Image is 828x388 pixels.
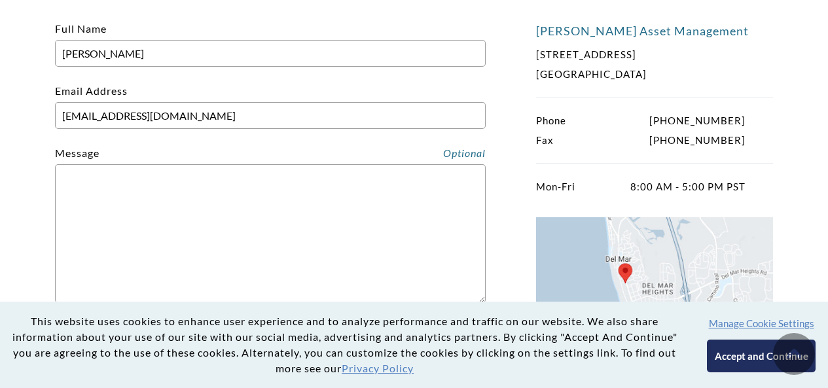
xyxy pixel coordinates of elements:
label: Email Address [55,84,486,122]
p: This website uses cookies to enhance user experience and to analyze performance and traffic on ou... [10,313,679,376]
button: Manage Cookie Settings [709,317,814,329]
span: Phone [536,111,566,130]
span: Fax [536,130,554,150]
label: Full Name [55,22,486,60]
input: Email Address [55,102,486,129]
button: Accept and Continue [707,340,815,372]
h4: [PERSON_NAME] Asset Management [536,24,773,38]
a: Privacy Policy [342,362,414,374]
p: [PHONE_NUMBER] [536,111,746,130]
input: Full Name [55,40,486,67]
label: Message [55,147,99,159]
p: [STREET_ADDRESS] [GEOGRAPHIC_DATA] [536,44,746,84]
p: 8:00 AM - 5:00 PM PST [536,177,746,196]
p: [PHONE_NUMBER] [536,130,746,150]
img: Locate Weatherly on Google Maps. [536,217,773,368]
